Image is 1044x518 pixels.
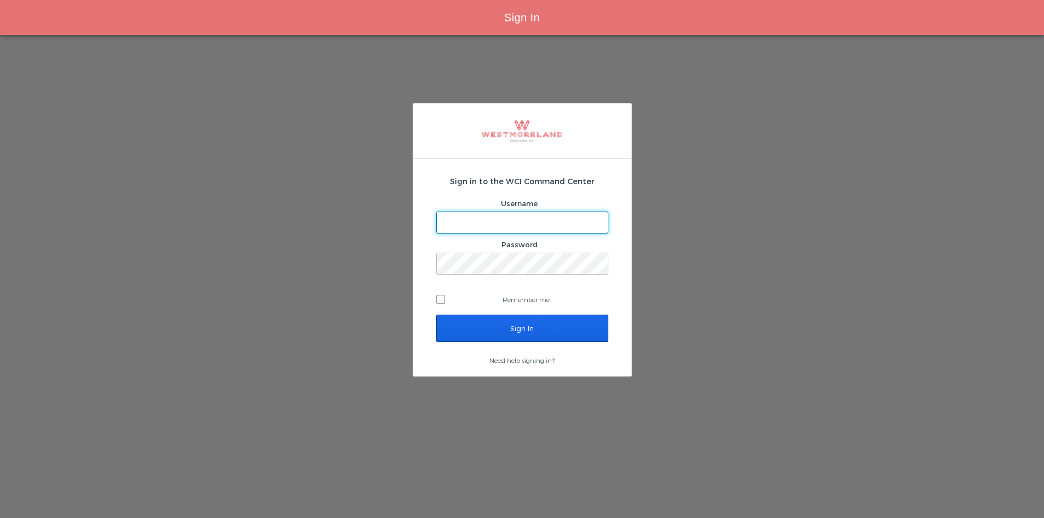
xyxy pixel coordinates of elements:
[436,315,608,342] input: Sign In
[436,175,608,187] h2: Sign in to the WCI Command Center
[436,291,608,308] label: Remember me
[501,199,538,208] label: Username
[504,12,540,24] span: Sign In
[489,356,555,364] a: Need help signing in?
[501,240,538,249] label: Password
